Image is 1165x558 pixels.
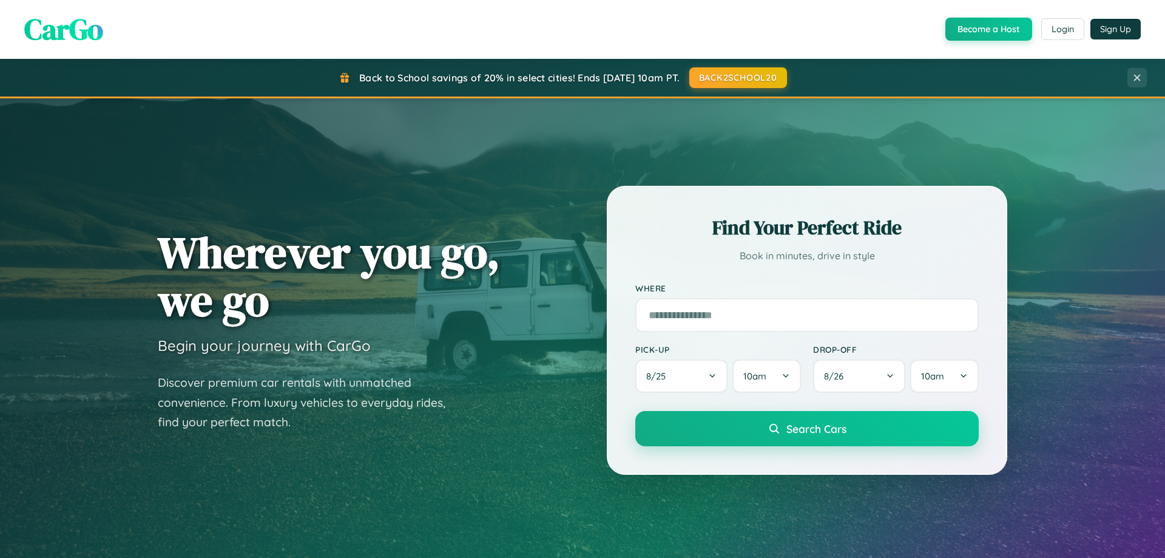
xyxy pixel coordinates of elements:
button: Search Cars [635,411,979,446]
button: 10am [732,359,801,393]
button: Sign Up [1090,19,1141,39]
button: BACK2SCHOOL20 [689,67,787,88]
button: 8/26 [813,359,905,393]
button: Login [1041,18,1084,40]
h3: Begin your journey with CarGo [158,336,371,355]
button: 10am [910,359,979,393]
label: Drop-off [813,344,979,355]
span: Search Cars [786,422,846,435]
span: 10am [743,370,766,382]
label: Pick-up [635,344,801,355]
p: Discover premium car rentals with unmatched convenience. From luxury vehicles to everyday rides, ... [158,373,461,432]
h1: Wherever you go, we go [158,228,500,324]
label: Where [635,283,979,293]
button: Become a Host [945,18,1032,41]
button: 8/25 [635,359,728,393]
p: Book in minutes, drive in style [635,247,979,265]
span: 8 / 25 [646,370,672,382]
span: 10am [921,370,944,382]
span: 8 / 26 [824,370,849,382]
span: Back to School savings of 20% in select cities! Ends [DATE] 10am PT. [359,72,680,84]
h2: Find Your Perfect Ride [635,214,979,241]
span: CarGo [24,9,103,49]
